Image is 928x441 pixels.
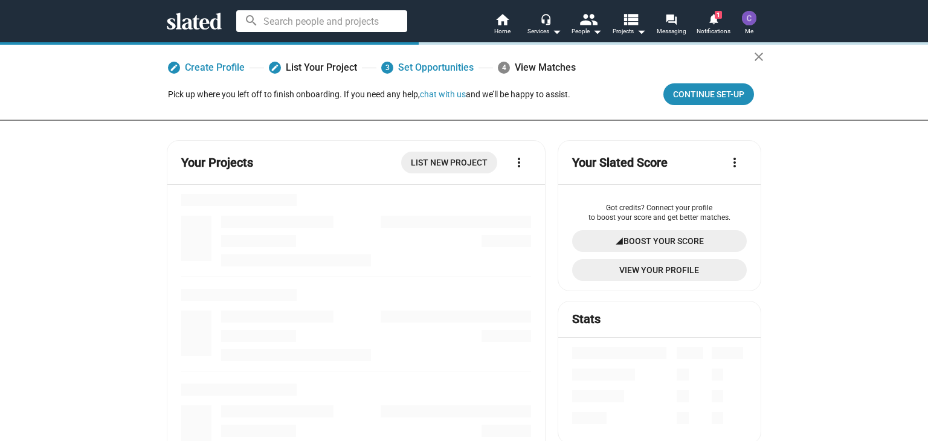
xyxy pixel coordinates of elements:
mat-icon: view_list [622,10,639,28]
span: Messaging [657,24,686,39]
mat-icon: edit [271,63,279,72]
button: Continue Set-up [663,83,754,105]
mat-icon: close [752,50,766,64]
button: C FreemanMe [735,8,764,40]
mat-icon: people [579,10,597,28]
span: Home [494,24,511,39]
span: 3 [381,62,393,74]
mat-card-title: Your Projects [181,155,253,171]
span: Me [745,24,753,39]
img: C Freeman [742,11,756,25]
a: Messaging [650,12,692,39]
span: 4 [498,62,510,74]
mat-card-title: Stats [572,311,601,327]
mat-icon: headset_mic [540,13,551,24]
mat-card-title: Your Slated Score [572,155,668,171]
mat-icon: more_vert [512,155,526,170]
mat-icon: notifications [707,13,719,24]
input: Search people and projects [236,10,407,32]
mat-icon: edit [170,63,178,72]
span: Notifications [697,24,730,39]
a: View Your Profile [572,259,747,281]
a: 3Set Opportunities [381,57,474,79]
span: Continue Set-up [673,83,744,105]
a: Create Profile [168,57,245,79]
a: List Your Project [269,57,357,79]
span: 1 [715,11,722,19]
a: Home [481,12,523,39]
button: People [565,12,608,39]
div: Pick up where you left off to finish onboarding. If you need any help, and we’ll be happy to assist. [168,89,570,100]
button: Projects [608,12,650,39]
div: People [572,24,602,39]
a: List New Project [401,152,497,173]
a: 1Notifications [692,12,735,39]
div: Services [527,24,561,39]
span: View Your Profile [582,259,737,281]
span: Boost Your Score [623,230,704,252]
mat-icon: arrow_drop_down [590,24,604,39]
mat-icon: home [495,12,509,27]
span: Projects [613,24,646,39]
mat-icon: forum [665,13,677,25]
mat-icon: arrow_drop_down [634,24,648,39]
mat-icon: more_vert [727,155,742,170]
span: List New Project [411,152,488,173]
div: View Matches [498,57,576,79]
button: chat with us [420,89,466,99]
mat-icon: arrow_drop_down [549,24,564,39]
a: Boost Your Score [572,230,747,252]
button: Services [523,12,565,39]
mat-icon: signal_cellular_4_bar [615,230,623,252]
div: Got credits? Connect your profile to boost your score and get better matches. [572,204,747,223]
